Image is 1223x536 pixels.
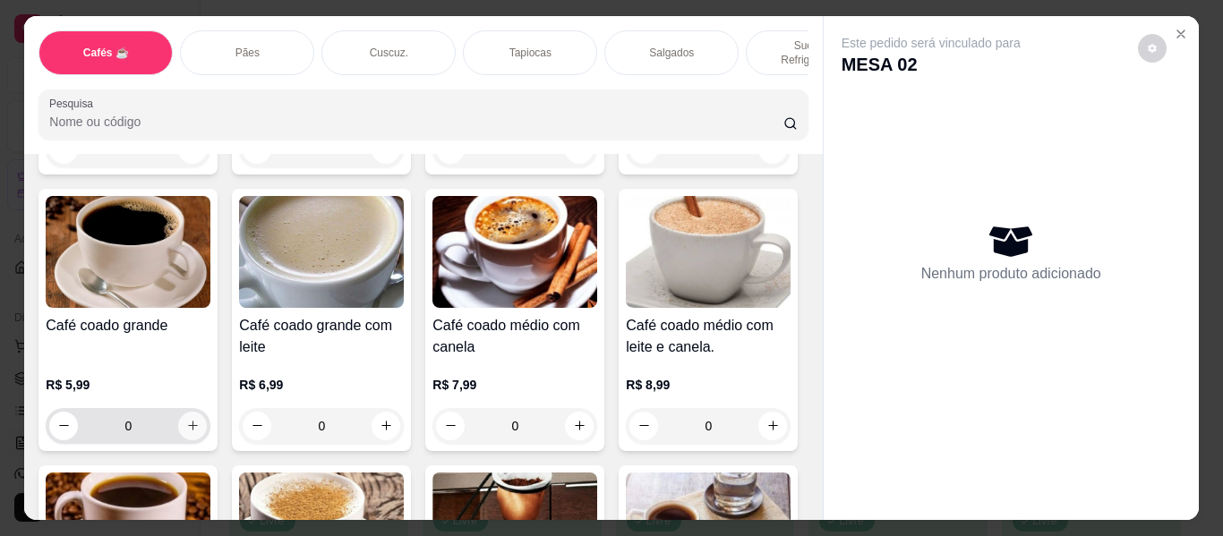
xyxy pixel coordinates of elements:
img: product-image [239,196,404,308]
h4: Café coado grande [46,315,210,336]
h4: Café coado grande com leite [239,315,404,358]
p: MESA 02 [842,52,1021,77]
p: Sucos e Refrigerantes [761,38,865,67]
button: decrease-product-quantity [1138,34,1167,63]
p: R$ 7,99 [432,376,597,394]
p: Tapiocas [509,46,552,60]
h4: Café coado médio com leite e canela. [626,315,791,358]
p: R$ 5,99 [46,376,210,394]
p: Cuscuz. [370,46,408,60]
button: increase-product-quantity [758,412,787,440]
input: Pesquisa [49,113,783,131]
button: increase-product-quantity [565,412,594,440]
p: Cafés ☕ [83,46,129,60]
p: Este pedido será vinculado para [842,34,1021,52]
img: product-image [432,196,597,308]
button: Close [1167,20,1195,48]
button: increase-product-quantity [178,412,207,440]
button: decrease-product-quantity [49,412,78,440]
button: decrease-product-quantity [243,412,271,440]
button: decrease-product-quantity [436,412,465,440]
p: R$ 6,99 [239,376,404,394]
img: product-image [626,196,791,308]
button: increase-product-quantity [372,412,400,440]
p: Nenhum produto adicionado [921,263,1101,285]
img: product-image [46,196,210,308]
p: Pães [235,46,260,60]
p: R$ 8,99 [626,376,791,394]
p: Salgados [649,46,694,60]
button: decrease-product-quantity [629,412,658,440]
h4: Café coado médio com canela [432,315,597,358]
label: Pesquisa [49,96,99,111]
